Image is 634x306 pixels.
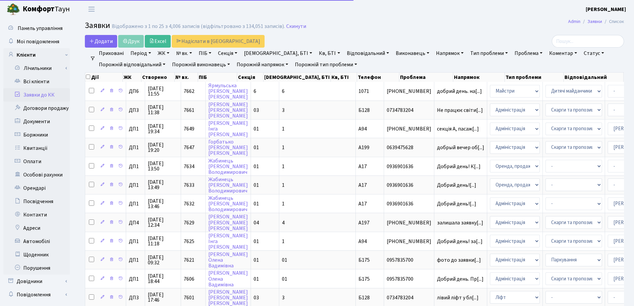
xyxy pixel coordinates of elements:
[3,142,70,155] a: Квитанції
[184,294,194,301] span: 7601
[254,88,256,95] span: 6
[358,88,369,95] span: 1071
[198,73,237,82] th: ПІБ
[254,181,259,189] span: 01
[18,25,63,32] span: Панель управління
[184,88,194,95] span: 7662
[184,181,194,189] span: 7633
[184,256,194,264] span: 7621
[7,3,20,16] img: logo.png
[254,294,259,301] span: 03
[184,163,194,170] span: 7634
[3,128,70,142] a: Боржники
[196,48,214,59] a: ПІБ
[558,15,634,29] nav: breadcrumb
[387,257,431,263] span: 0957835700
[129,164,142,169] span: ДП1
[357,73,399,82] th: Телефон
[208,232,248,251] a: [PERSON_NAME]Інга[PERSON_NAME]
[129,108,142,113] span: ДП3
[3,181,70,195] a: Орендарі
[23,4,70,15] span: Таун
[148,255,178,265] span: [DATE] 09:32
[282,144,285,151] span: 1
[123,73,141,82] th: ЖК
[234,59,291,70] a: Порожній напрямок
[387,182,431,188] span: 0936901636
[282,163,285,170] span: 1
[184,200,194,207] span: 7632
[254,275,259,283] span: 01
[358,144,369,151] span: А199
[586,6,626,13] b: [PERSON_NAME]
[387,108,431,113] span: 0734783204
[387,126,431,132] span: [PHONE_NUMBER]
[292,59,360,70] a: Порожній тип проблеми
[3,195,70,208] a: Посвідчення
[254,125,259,133] span: 01
[148,273,178,284] span: [DATE] 18:44
[437,181,476,189] span: Добрий день![...]
[581,48,607,59] a: Статус
[148,198,178,209] span: [DATE] 13:46
[3,235,70,248] a: Автомобілі
[387,164,431,169] span: 0936901636
[3,115,70,128] a: Документи
[208,101,248,120] a: [PERSON_NAME][PERSON_NAME][PERSON_NAME]
[208,270,248,288] a: [PERSON_NAME]ОленаВадимівна
[148,292,178,303] span: [DATE] 17:46
[433,48,466,59] a: Напрямок
[437,294,479,301] span: лівий ліфт у бл[...]
[387,145,431,150] span: 0639475628
[148,161,178,171] span: [DATE] 13:50
[564,73,624,82] th: Відповідальний
[316,48,342,59] a: Кв, БТІ
[129,220,142,225] span: ДП4
[23,4,55,14] b: Комфорт
[208,82,248,101] a: Ярмульська[PERSON_NAME][PERSON_NAME]
[437,238,483,245] span: Добрий день! за[...]
[358,294,370,301] span: Б128
[358,181,367,189] span: А17
[3,35,70,48] a: Мої повідомлення
[148,217,178,228] span: [DATE] 12:34
[568,18,580,25] a: Admin
[85,35,117,48] a: Додати
[3,221,70,235] a: Адреси
[505,73,564,82] th: Тип проблеми
[254,163,259,170] span: 01
[3,248,70,261] a: Щоденник
[437,125,479,133] span: секція А, пасаж[...]
[282,181,285,189] span: 1
[387,89,431,94] span: [PHONE_NUMBER]
[184,125,194,133] span: 7649
[254,256,259,264] span: 01
[254,144,259,151] span: 01
[3,288,70,301] a: Повідомлення
[358,200,367,207] span: А17
[184,144,194,151] span: 7647
[129,239,142,244] span: ДП1
[89,38,113,45] span: Додати
[282,125,285,133] span: 1
[437,107,483,114] span: Не працює світи[...]
[358,275,370,283] span: Б175
[282,219,285,226] span: 4
[254,107,259,114] span: 03
[8,62,70,75] a: Лічильники
[85,73,123,82] th: Дії
[184,275,194,283] span: 7606
[208,213,248,232] a: [PERSON_NAME][PERSON_NAME][PERSON_NAME]
[129,145,142,150] span: ДП1
[358,256,370,264] span: Б175
[83,4,100,15] button: Переключити навігацію
[399,73,453,82] th: Проблема
[129,201,142,206] span: ДП1
[3,102,70,115] a: Договори продажу
[148,124,178,134] span: [DATE] 19:34
[141,73,175,82] th: Створено
[208,251,248,269] a: [PERSON_NAME]ОленаВадимівна
[358,163,367,170] span: А17
[546,48,580,59] a: Коментар
[437,219,483,226] span: залишала заявку[...]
